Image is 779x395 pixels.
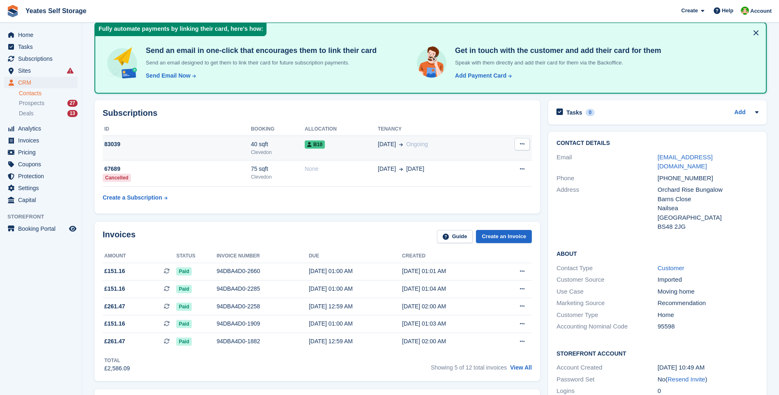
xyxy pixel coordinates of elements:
[103,140,251,149] div: 83039
[402,337,495,346] div: [DATE] 02:00 AM
[7,213,82,221] span: Storefront
[510,364,532,371] a: View All
[176,320,191,328] span: Paid
[104,267,125,276] span: £151.16
[741,7,749,15] img: Angela Field
[103,108,532,118] h2: Subscriptions
[7,5,19,17] img: stora-icon-8386f47178a22dfd0bd8f6a31ec36ba5ce8667c1dd55bd0f319d3a0aa187defe.svg
[452,59,661,67] p: Speak with them directly and add their card for them via the Backoffice.
[19,109,78,118] a: Deals 13
[104,364,130,373] div: £2,586.09
[251,123,305,136] th: Booking
[657,213,758,223] div: [GEOGRAPHIC_DATA]
[657,375,758,384] div: No
[19,110,34,117] span: Deals
[556,287,657,296] div: Use Case
[18,147,67,158] span: Pricing
[146,71,191,80] div: Send Email Now
[566,109,582,116] h2: Tasks
[22,4,90,18] a: Yeates Self Storage
[216,267,308,276] div: 94DBA4D0-2660
[142,46,377,55] h4: Send an email in one-click that encourages them to link their card
[750,7,772,15] span: Account
[18,170,67,182] span: Protection
[176,285,191,293] span: Paid
[19,99,44,107] span: Prospects
[556,249,758,257] h2: About
[103,230,136,243] h2: Invoices
[402,267,495,276] div: [DATE] 01:01 AM
[176,338,191,346] span: Paid
[18,223,67,234] span: Booking Portal
[216,285,308,293] div: 94DBA4D0-2285
[104,285,125,293] span: £151.16
[18,158,67,170] span: Coupons
[734,108,745,117] a: Add
[104,319,125,328] span: £151.16
[305,165,378,173] div: None
[216,302,308,311] div: 94DBA4D0-2258
[431,364,507,371] span: Showing 5 of 12 total invoices
[4,53,78,64] a: menu
[406,165,424,173] span: [DATE]
[657,310,758,320] div: Home
[665,376,707,383] span: ( )
[556,264,657,273] div: Contact Type
[309,285,402,293] div: [DATE] 01:00 AM
[68,224,78,234] a: Preview store
[18,77,67,88] span: CRM
[657,299,758,308] div: Recommendation
[4,77,78,88] a: menu
[681,7,698,15] span: Create
[657,204,758,213] div: Nailsea
[657,154,712,170] a: [EMAIL_ADDRESS][DOMAIN_NAME]
[18,53,67,64] span: Subscriptions
[142,59,377,67] p: Send an email designed to get them to link their card for future subscription payments.
[103,123,251,136] th: ID
[556,299,657,308] div: Marketing Source
[216,250,308,263] th: Invoice number
[309,267,402,276] div: [DATE] 01:00 AM
[104,357,130,364] div: Total
[4,29,78,41] a: menu
[4,194,78,206] a: menu
[4,182,78,194] a: menu
[305,140,325,149] span: B10
[104,302,125,311] span: £261.47
[657,195,758,204] div: Barns Close
[437,230,473,243] a: Guide
[309,337,402,346] div: [DATE] 12:59 AM
[415,46,448,80] img: get-in-touch-e3e95b6451f4e49772a6039d3abdde126589d6f45a760754adfa51be33bf0f70.svg
[4,223,78,234] a: menu
[104,337,125,346] span: £261.47
[667,376,705,383] a: Resend Invite
[657,322,758,331] div: 95598
[95,23,267,36] div: Fully automate payments by linking their card, here's how:
[18,29,67,41] span: Home
[402,250,495,263] th: Created
[455,71,506,80] div: Add Payment Card
[176,303,191,311] span: Paid
[105,46,139,80] img: send-email-b5881ef4c8f827a638e46e229e590028c7e36e3a6c99d2365469aff88783de13.svg
[4,135,78,146] a: menu
[19,99,78,108] a: Prospects 27
[18,123,67,134] span: Analytics
[4,123,78,134] a: menu
[251,173,305,181] div: Clevedon
[67,67,74,74] i: Smart entry sync failures have occurred
[4,158,78,170] a: menu
[657,275,758,285] div: Imported
[309,302,402,311] div: [DATE] 12:59 AM
[103,193,162,202] div: Create a Subscription
[657,264,684,271] a: Customer
[103,174,131,182] div: Cancelled
[586,109,595,116] div: 0
[176,250,216,263] th: Status
[4,147,78,158] a: menu
[722,7,733,15] span: Help
[452,46,661,55] h4: Get in touch with the customer and add their card for them
[18,65,67,76] span: Sites
[18,41,67,53] span: Tasks
[251,140,305,149] div: 40 sqft
[657,185,758,195] div: Orchard Rise Bungalow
